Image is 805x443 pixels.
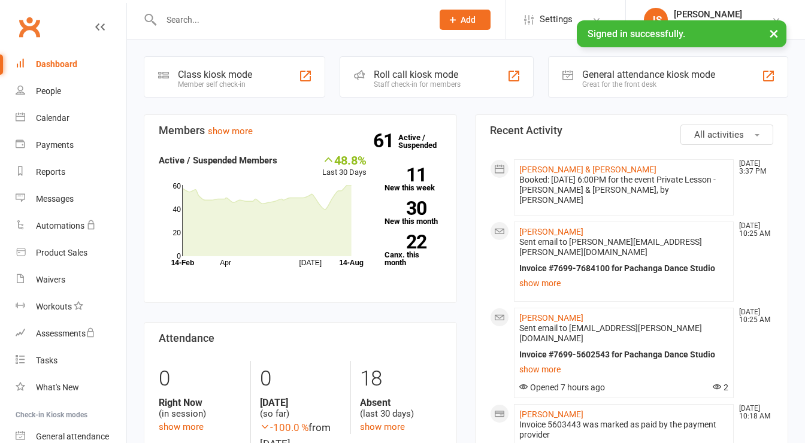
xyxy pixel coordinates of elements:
[519,175,728,205] div: Booked: [DATE] 6:00PM for the event Private Lesson - [PERSON_NAME] & [PERSON_NAME], by [PERSON_NAME]
[16,320,126,347] a: Assessments
[36,140,74,150] div: Payments
[36,248,87,257] div: Product Sales
[16,51,126,78] a: Dashboard
[36,167,65,177] div: Reports
[260,361,342,397] div: 0
[374,80,461,89] div: Staff check-in for members
[360,361,442,397] div: 18
[360,397,442,408] strong: Absent
[158,11,424,28] input: Search...
[16,239,126,266] a: Product Sales
[178,80,252,89] div: Member self check-in
[16,374,126,401] a: What's New
[440,10,491,30] button: Add
[322,153,367,166] div: 48.8%
[519,409,583,419] a: [PERSON_NAME]
[36,59,77,69] div: Dashboard
[519,263,728,274] div: Invoice #7699-7684100 for Pachanga Dance Studio
[588,28,685,40] span: Signed in successfully.
[733,222,773,238] time: [DATE] 10:25 AM
[519,383,605,392] span: Opened 7 hours ago
[398,125,451,158] a: 61Active / Suspended
[360,421,405,432] a: show more
[36,432,109,441] div: General attendance
[178,69,252,80] div: Class kiosk mode
[16,266,126,293] a: Waivers
[385,166,426,184] strong: 11
[159,361,241,397] div: 0
[36,329,95,338] div: Assessments
[733,405,773,420] time: [DATE] 10:18 AM
[36,383,79,392] div: What's New
[519,420,728,440] div: Invoice 5603443 was marked as paid by the payment provider
[519,313,583,323] a: [PERSON_NAME]
[694,129,744,140] span: All activities
[540,6,573,33] span: Settings
[385,168,442,192] a: 11New this week
[519,361,728,378] a: show more
[159,332,442,344] h3: Attendance
[159,421,204,432] a: show more
[159,397,241,408] strong: Right Now
[16,105,126,132] a: Calendar
[322,153,367,179] div: Last 30 Days
[14,12,44,42] a: Clubworx
[16,213,126,239] a: Automations
[519,237,702,257] span: Sent email to [PERSON_NAME][EMAIL_ADDRESS][PERSON_NAME][DOMAIN_NAME]
[159,397,241,420] div: (in session)
[360,397,442,420] div: (last 30 days)
[674,20,763,31] div: Pachanga Dance Studio
[385,201,442,225] a: 30New this month
[519,323,702,343] span: Sent email to [EMAIL_ADDRESS][PERSON_NAME][DOMAIN_NAME]
[385,233,426,251] strong: 22
[159,155,277,166] strong: Active / Suspended Members
[519,227,583,236] a: [PERSON_NAME]
[36,86,61,96] div: People
[16,293,126,320] a: Workouts
[490,125,773,136] h3: Recent Activity
[373,132,398,150] strong: 61
[582,80,715,89] div: Great for the front desk
[674,9,763,20] div: [PERSON_NAME]
[16,78,126,105] a: People
[713,383,728,392] span: 2
[519,165,656,174] a: [PERSON_NAME] & [PERSON_NAME]
[733,308,773,324] time: [DATE] 10:25 AM
[208,126,253,136] a: show more
[519,275,728,292] a: show more
[763,20,785,46] button: ×
[260,397,342,408] strong: [DATE]
[680,125,773,145] button: All activities
[385,235,442,266] a: 22Canx. this month
[461,15,476,25] span: Add
[582,69,715,80] div: General attendance kiosk mode
[644,8,668,32] div: JS
[36,302,72,311] div: Workouts
[36,275,65,284] div: Waivers
[159,125,442,136] h3: Members
[519,350,728,360] div: Invoice #7699-5602543 for Pachanga Dance Studio
[260,397,342,420] div: (so far)
[36,113,69,123] div: Calendar
[36,356,57,365] div: Tasks
[36,194,74,204] div: Messages
[16,186,126,213] a: Messages
[16,159,126,186] a: Reports
[385,199,426,217] strong: 30
[260,421,308,433] span: -100.0 %
[16,347,126,374] a: Tasks
[36,221,84,230] div: Automations
[374,69,461,80] div: Roll call kiosk mode
[733,160,773,175] time: [DATE] 3:37 PM
[16,132,126,159] a: Payments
